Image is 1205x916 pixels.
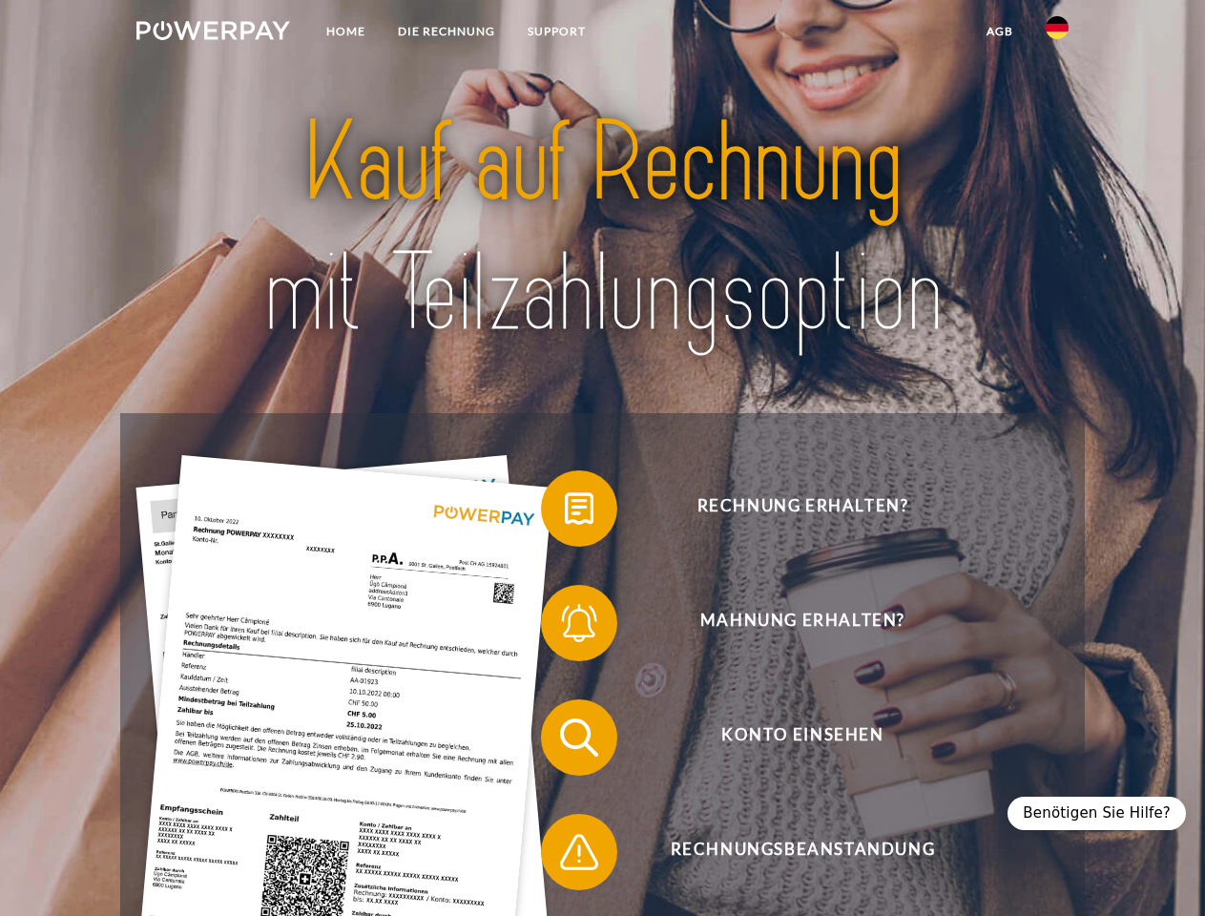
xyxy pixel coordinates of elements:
a: Home [310,14,382,49]
img: qb_warning.svg [555,828,603,876]
div: Benötigen Sie Hilfe? [1008,797,1186,830]
img: qb_bell.svg [555,599,603,647]
img: qb_bill.svg [555,485,603,532]
button: Rechnung erhalten? [541,470,1037,547]
a: agb [970,14,1029,49]
img: title-powerpay_de.svg [182,92,1023,365]
a: DIE RECHNUNG [382,14,511,49]
button: Konto einsehen [541,699,1037,776]
button: Mahnung erhalten? [541,585,1037,661]
span: Rechnungsbeanstandung [569,814,1036,890]
button: Rechnungsbeanstandung [541,814,1037,890]
span: Mahnung erhalten? [569,585,1036,661]
span: Rechnung erhalten? [569,470,1036,547]
span: Konto einsehen [569,699,1036,776]
a: SUPPORT [511,14,602,49]
img: logo-powerpay-white.svg [136,21,290,40]
img: qb_search.svg [555,714,603,761]
img: de [1046,16,1069,39]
